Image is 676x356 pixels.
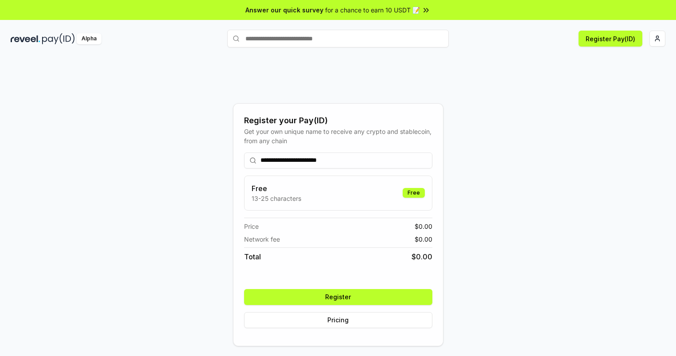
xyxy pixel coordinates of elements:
[415,235,432,244] span: $ 0.00
[244,251,261,262] span: Total
[579,31,642,47] button: Register Pay(ID)
[11,33,40,44] img: reveel_dark
[42,33,75,44] img: pay_id
[244,222,259,231] span: Price
[244,235,280,244] span: Network fee
[412,251,432,262] span: $ 0.00
[252,194,301,203] p: 13-25 characters
[252,183,301,194] h3: Free
[245,5,323,15] span: Answer our quick survey
[244,312,432,328] button: Pricing
[77,33,101,44] div: Alpha
[244,289,432,305] button: Register
[415,222,432,231] span: $ 0.00
[403,188,425,198] div: Free
[244,127,432,145] div: Get your own unique name to receive any crypto and stablecoin, from any chain
[325,5,420,15] span: for a chance to earn 10 USDT 📝
[244,114,432,127] div: Register your Pay(ID)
